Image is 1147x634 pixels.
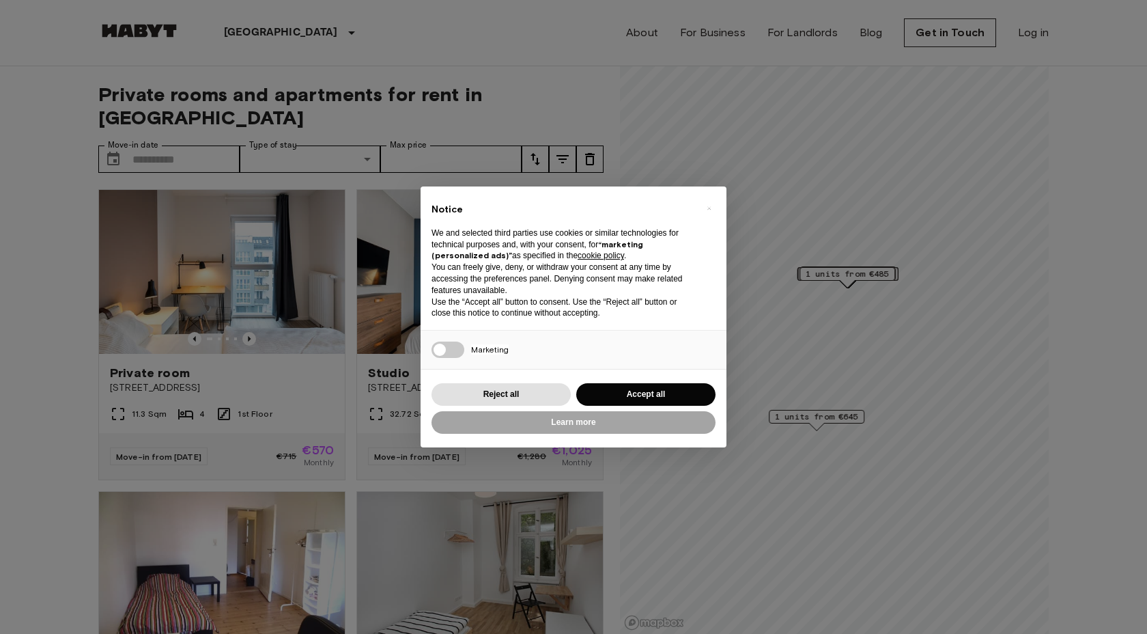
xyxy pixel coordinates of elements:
[578,251,624,260] a: cookie policy
[431,228,694,262] p: We and selected third parties use cookies or similar technologies for technical purposes and, wit...
[431,239,643,261] strong: “marketing (personalized ads)”
[698,197,720,219] button: Close this notice
[431,383,571,406] button: Reject all
[431,203,694,217] h2: Notice
[707,200,711,217] span: ×
[576,383,716,406] button: Accept all
[431,297,694,320] p: Use the “Accept all” button to consent. Use the “Reject all” button or close this notice to conti...
[471,344,509,355] span: Marketing
[431,411,716,434] button: Learn more
[431,262,694,296] p: You can freely give, deny, or withdraw your consent at any time by accessing the preferences pane...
